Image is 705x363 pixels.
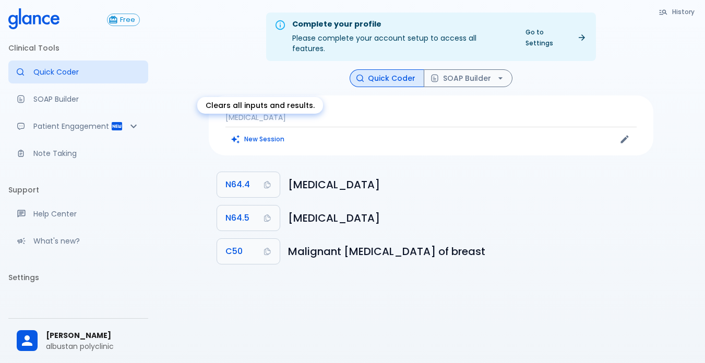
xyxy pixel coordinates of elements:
h6: Mastodynia [288,176,645,193]
button: Copy Code N64.4 to clipboard [217,172,280,197]
button: Free [107,14,140,26]
a: Advanced note-taking [8,142,148,165]
div: Clears all inputs and results. [197,97,323,114]
a: Moramiz: Find ICD10AM codes instantly [8,60,148,83]
button: Copy Code C50 to clipboard [217,239,280,264]
p: Help Center [33,209,140,219]
li: Clinical Tools [8,35,148,60]
span: Free [116,16,139,24]
button: SOAP Builder [424,69,512,88]
button: Edit [617,131,632,147]
button: History [653,4,701,19]
h6: Other signs and symptoms in breast [288,210,645,226]
span: [PERSON_NAME] [46,330,140,341]
div: Complete your profile [292,19,511,30]
span: C50 [225,244,243,259]
li: Settings [8,265,148,290]
a: Go to Settings [519,25,592,51]
span: N64.5 [225,211,249,225]
a: Get help from our support team [8,202,148,225]
button: Clears all inputs and results. [225,131,291,147]
div: Please complete your account setup to access all features. [292,16,511,58]
h6: Malignant neoplasm of breast [288,243,645,260]
p: [MEDICAL_DATA] [225,112,637,123]
a: Click to view or change your subscription [107,14,148,26]
p: albustan polyclinic [46,341,140,352]
p: Note Taking [33,148,140,159]
div: [PERSON_NAME]albustan polyclinic [8,323,148,359]
p: What's new? [33,236,140,246]
p: SOAP Builder [33,94,140,104]
li: Support [8,177,148,202]
div: Recent updates and feature releases [8,229,148,252]
p: Patient Engagement [33,121,111,131]
button: Copy Code N64.5 to clipboard [217,205,280,231]
p: Quick Coder [33,67,140,77]
a: Docugen: Compose a clinical documentation in seconds [8,88,148,111]
span: N64.4 [225,177,250,192]
div: Patient Reports & Referrals [8,115,148,138]
button: Quick Coder [350,69,424,88]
